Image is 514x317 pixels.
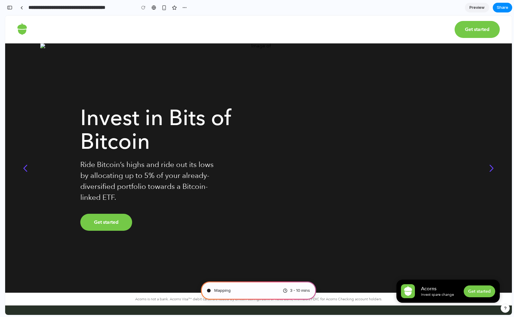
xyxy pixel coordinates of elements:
[229,267,238,268] button: 1
[497,5,508,11] span: Share
[18,149,22,156] img: Left Arrow
[493,3,512,12] button: Share
[214,288,231,294] span: Mapping
[449,5,495,22] a: Get started
[75,144,213,187] div: Ride Bitcoin’s highs and ride out its lows by allocating up to 5% of your already-diversified por...
[469,5,485,11] span: Preview
[87,281,419,286] div: Acorns is not a bank. Acorns Visa™ debit cards are issued by Lincoln Savings Bank or nbkc bank, M...
[459,270,490,282] a: Get started
[484,149,489,156] img: Right Arrow
[12,8,22,19] img: Acorns logo
[269,267,279,268] button: 4
[396,269,410,283] img: Acorns Logo
[242,267,251,268] button: 2
[290,288,310,294] span: 3 - 10 mins
[256,267,265,268] button: 3
[416,270,449,276] div: Acorns
[75,198,127,215] a: Get started
[465,3,489,12] a: Preview
[75,90,248,138] h2: Invest in Bits of Bitcoin
[416,277,449,281] div: Invest spare change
